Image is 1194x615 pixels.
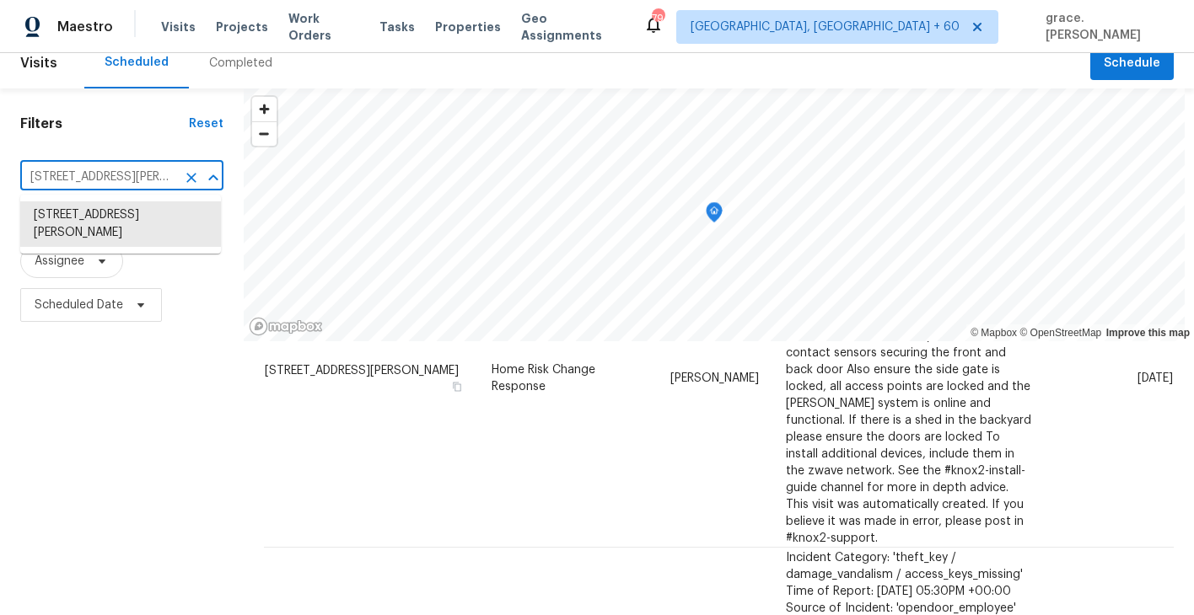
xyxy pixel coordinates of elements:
[20,164,176,190] input: Search for an address...
[1019,327,1101,339] a: OpenStreetMap
[786,211,1031,543] span: Please ensure the sensors below are installed to better secure the home: (If the number of device...
[379,21,415,33] span: Tasks
[265,364,459,376] span: [STREET_ADDRESS][PERSON_NAME]
[35,297,123,313] span: Scheduled Date
[35,253,84,270] span: Assignee
[706,202,723,228] div: Map marker
[20,45,57,82] span: Visits
[288,10,359,44] span: Work Orders
[252,121,277,146] button: Zoom out
[1138,372,1173,383] span: [DATE]
[1106,327,1190,339] a: Improve this map
[1104,53,1160,74] span: Schedule
[691,19,960,35] span: [GEOGRAPHIC_DATA], [GEOGRAPHIC_DATA] + 60
[216,19,268,35] span: Projects
[20,115,189,132] h1: Filters
[252,97,277,121] button: Zoom in
[521,10,623,44] span: Geo Assignments
[57,19,113,35] span: Maestro
[249,317,323,336] a: Mapbox homepage
[435,19,501,35] span: Properties
[202,166,225,190] button: Close
[20,201,221,247] li: [STREET_ADDRESS][PERSON_NAME]
[670,372,759,383] span: [PERSON_NAME]
[161,19,196,35] span: Visits
[971,327,1017,339] a: Mapbox
[492,363,595,392] span: Home Risk Change Response
[105,54,169,71] div: Scheduled
[189,115,223,132] div: Reset
[180,166,203,190] button: Clear
[209,55,272,72] div: Completed
[449,378,465,393] button: Copy Address
[244,88,1185,341] canvas: Map
[1090,46,1174,81] button: Schedule
[1039,10,1169,44] span: grace.[PERSON_NAME]
[652,10,664,27] div: 794
[252,122,277,146] span: Zoom out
